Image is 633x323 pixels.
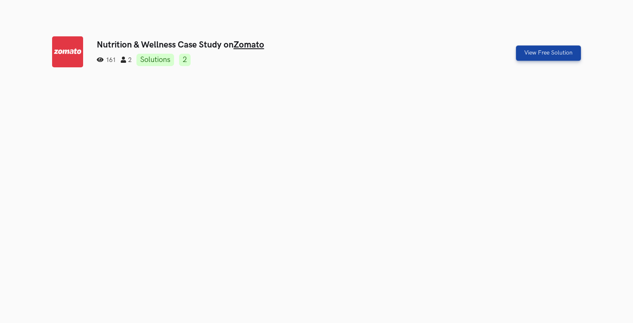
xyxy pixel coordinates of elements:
[97,40,447,50] h3: Nutrition & Wellness Case Study on
[136,54,174,66] a: Solutions
[179,54,191,66] a: 2
[97,57,116,64] span: 161
[121,57,131,64] span: 2
[52,36,83,67] img: Zomato logo
[516,45,581,61] a: View Free Solution
[234,40,264,50] a: Zomato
